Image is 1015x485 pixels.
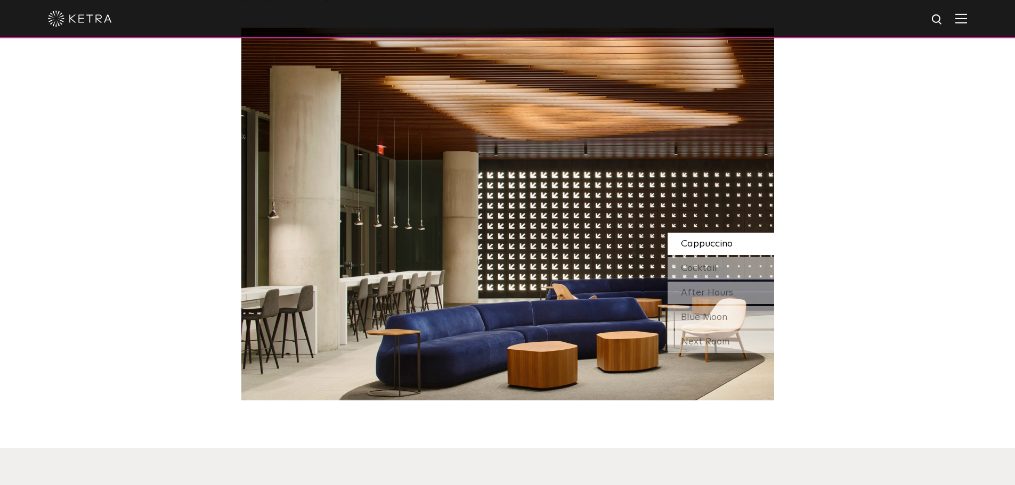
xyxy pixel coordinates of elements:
img: Hamburger%20Nav.svg [955,13,967,23]
span: Cappuccino [681,239,733,249]
img: SS_SXSW_Desktop_Cool [241,28,774,400]
img: search icon [931,13,944,27]
span: Blue Moon [681,313,727,322]
span: After Hours [681,288,733,298]
div: Next Room [668,331,774,353]
span: Cocktail [681,264,717,273]
img: ketra-logo-2019-white [48,11,112,27]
